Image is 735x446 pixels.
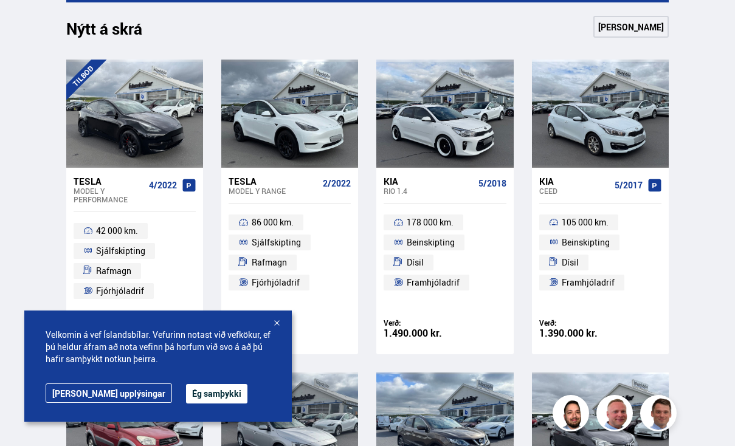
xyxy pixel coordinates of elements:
div: Kia [539,176,610,187]
span: Framhjóladrif [407,275,460,290]
span: Sjálfskipting [96,244,145,258]
img: nhp88E3Fdnt1Opn2.png [554,397,591,433]
a: Kia Rio 1.4 5/2018 178 000 km. Beinskipting Dísil Framhjóladrif Verð: 1.490.000 kr. [376,168,513,354]
div: 1.390.000 kr. [539,328,661,338]
span: Fjórhjóladrif [252,275,300,290]
div: Verð: [384,318,506,328]
div: Model Y PERFORMANCE [74,187,144,204]
span: 178 000 km. [407,215,454,230]
a: [PERSON_NAME] upplýsingar [46,383,172,403]
img: siFngHWaQ9KaOqBr.png [598,397,635,433]
a: [PERSON_NAME] [593,16,669,38]
span: Velkomin á vef Íslandsbílar. Vefurinn notast við vefkökur, ef þú heldur áfram að nota vefinn þá h... [46,329,271,365]
h1: Nýtt á skrá [66,19,164,45]
div: Verð: [539,318,661,328]
div: 1.490.000 kr. [384,328,506,338]
div: Ceed [539,187,610,195]
div: Tesla [229,176,318,187]
span: Dísil [562,255,579,270]
span: 4/2022 [149,180,177,190]
button: Ég samþykki [186,384,247,403]
div: Rio 1.4 [384,187,473,195]
span: Beinskipting [562,235,610,250]
div: Tilboð: [74,310,196,319]
span: Beinskipting [407,235,455,250]
div: Tesla [74,176,144,187]
a: Kia Ceed 5/2017 105 000 km. Beinskipting Dísil Framhjóladrif Verð: 1.390.000 kr. [532,168,669,354]
span: Fjórhjóladrif [96,284,144,298]
span: Dísil [407,255,424,270]
span: 86 000 km. [252,215,294,230]
button: Open LiveChat chat widget [10,5,46,41]
span: Framhjóladrif [562,275,615,290]
span: Sjálfskipting [252,235,301,250]
img: FbJEzSuNWCJXmdc-.webp [642,397,678,433]
span: 2/2022 [323,179,351,188]
div: Model Y RANGE [229,187,318,195]
span: 5/2018 [478,179,506,188]
span: 5/2017 [615,180,643,190]
span: Rafmagn [252,255,287,270]
span: Rafmagn [96,264,131,278]
div: Kia [384,176,473,187]
a: Tesla Model Y RANGE 2/2022 86 000 km. Sjálfskipting Rafmagn Fjórhjóladrif Verð: 5.390.000 kr. [221,168,358,354]
a: Tesla Model Y PERFORMANCE 4/2022 42 000 km. Sjálfskipting Rafmagn Fjórhjóladrif Tilboð: 5.990.000... [66,168,203,354]
span: 42 000 km. [96,224,138,238]
span: 105 000 km. [562,215,609,230]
